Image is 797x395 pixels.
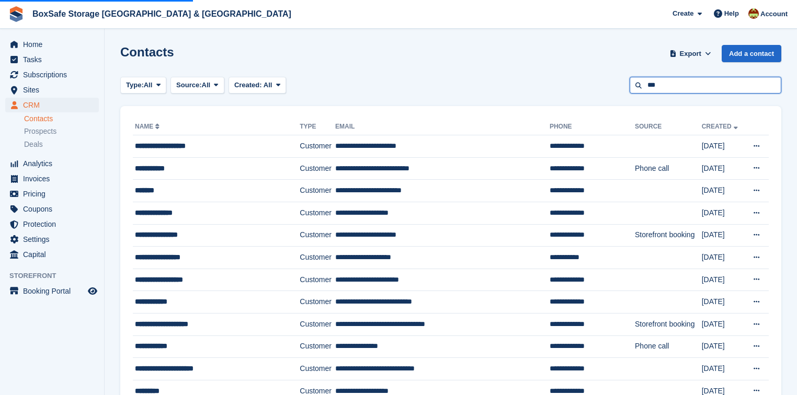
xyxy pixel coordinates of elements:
[23,52,86,67] span: Tasks
[170,77,224,94] button: Source: All
[335,119,550,135] th: Email
[300,358,335,380] td: Customer
[23,156,86,171] span: Analytics
[5,171,99,186] a: menu
[23,98,86,112] span: CRM
[24,139,99,150] a: Deals
[23,247,86,262] span: Capital
[234,81,262,89] span: Created:
[300,247,335,269] td: Customer
[724,8,739,19] span: Help
[5,67,99,82] a: menu
[635,335,702,358] td: Phone call
[702,224,745,247] td: [DATE]
[300,157,335,180] td: Customer
[24,126,56,136] span: Prospects
[635,119,702,135] th: Source
[300,269,335,291] td: Customer
[702,135,745,158] td: [DATE]
[5,284,99,298] a: menu
[23,67,86,82] span: Subscriptions
[300,335,335,358] td: Customer
[9,271,104,281] span: Storefront
[23,37,86,52] span: Home
[635,157,702,180] td: Phone call
[176,80,201,90] span: Source:
[702,335,745,358] td: [DATE]
[680,49,701,59] span: Export
[8,6,24,22] img: stora-icon-8386f47178a22dfd0bd8f6a31ec36ba5ce8667c1dd55bd0f319d3a0aa187defe.svg
[300,224,335,247] td: Customer
[300,119,335,135] th: Type
[300,135,335,158] td: Customer
[264,81,272,89] span: All
[5,37,99,52] a: menu
[702,123,740,130] a: Created
[5,98,99,112] a: menu
[135,123,162,130] a: Name
[702,313,745,335] td: [DATE]
[23,187,86,201] span: Pricing
[550,119,635,135] th: Phone
[120,45,174,59] h1: Contacts
[202,80,211,90] span: All
[300,313,335,335] td: Customer
[722,45,781,62] a: Add a contact
[5,217,99,231] a: menu
[635,224,702,247] td: Storefront booking
[702,269,745,291] td: [DATE]
[667,45,713,62] button: Export
[5,52,99,67] a: menu
[748,8,759,19] img: Kim
[702,291,745,313] td: [DATE]
[5,187,99,201] a: menu
[5,83,99,97] a: menu
[24,114,99,124] a: Contacts
[144,80,153,90] span: All
[5,156,99,171] a: menu
[126,80,144,90] span: Type:
[300,180,335,202] td: Customer
[86,285,99,297] a: Preview store
[635,313,702,335] td: Storefront booking
[702,202,745,224] td: [DATE]
[300,291,335,313] td: Customer
[23,232,86,247] span: Settings
[23,171,86,186] span: Invoices
[702,180,745,202] td: [DATE]
[120,77,166,94] button: Type: All
[300,202,335,224] td: Customer
[24,140,43,149] span: Deals
[229,77,286,94] button: Created: All
[23,217,86,231] span: Protection
[5,247,99,262] a: menu
[760,9,788,19] span: Account
[24,126,99,137] a: Prospects
[673,8,693,19] span: Create
[702,157,745,180] td: [DATE]
[5,202,99,216] a: menu
[23,83,86,97] span: Sites
[23,284,86,298] span: Booking Portal
[23,202,86,216] span: Coupons
[28,5,295,22] a: BoxSafe Storage [GEOGRAPHIC_DATA] & [GEOGRAPHIC_DATA]
[5,232,99,247] a: menu
[702,358,745,380] td: [DATE]
[702,247,745,269] td: [DATE]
